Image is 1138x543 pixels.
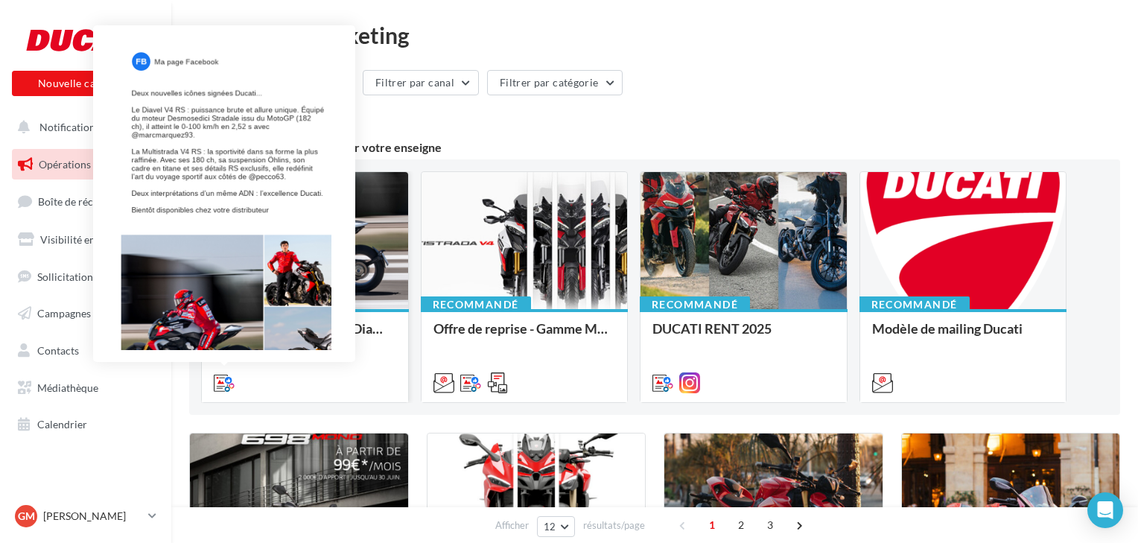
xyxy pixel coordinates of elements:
a: Contacts [9,335,162,366]
div: DUCATI RENT 2025 [652,321,835,351]
div: 99+ [131,197,153,209]
div: opérations [209,109,273,123]
button: Nouvelle campagne [12,71,159,96]
a: Calendrier [9,409,162,440]
div: Opérations marketing [189,24,1120,46]
div: Recommandé [421,296,531,313]
span: Opérations [39,158,91,171]
a: Campagnes [9,298,162,329]
span: Afficher [495,518,529,533]
span: 3 [758,513,782,537]
a: GM [PERSON_NAME] [12,502,159,530]
span: Calendrier [37,418,87,431]
span: Notifications [39,121,100,133]
span: 1 [700,513,724,537]
div: Offre de reprise - Gamme MTS V4 [433,321,616,351]
div: Recommandé [640,296,750,313]
span: 2 [729,513,753,537]
span: Contacts [37,344,79,357]
div: Recommandé [201,296,311,313]
span: Médiathèque [37,381,98,394]
button: 12 [537,516,575,537]
a: Médiathèque [9,372,162,404]
div: 4 opérations recommandées par votre enseigne [189,142,1120,153]
a: Boîte de réception99+ [9,185,162,217]
div: Modèle de mailing Ducati [872,321,1055,351]
div: Open Intercom Messenger [1087,492,1123,528]
span: GM [18,509,35,524]
span: Boîte de réception [38,195,123,208]
p: [PERSON_NAME] [43,509,142,524]
span: 12 [544,521,556,533]
span: Sollicitation d'avis [37,270,121,282]
div: Recommandé [859,296,970,313]
div: 37 [189,107,273,124]
a: Opérations [9,149,162,180]
div: DWP 26 - MTS V4 RS & Diavel V4 RS [214,321,396,351]
a: Sollicitation d'avis [9,261,162,293]
span: Campagnes [37,307,91,320]
div: 1 [139,122,150,134]
button: Notifications 1 [9,112,156,143]
button: Filtrer par catégorie [487,70,623,95]
button: Filtrer par canal [363,70,479,95]
a: Visibilité en ligne [9,224,162,255]
span: Visibilité en ligne [40,233,120,246]
span: résultats/page [583,518,645,533]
